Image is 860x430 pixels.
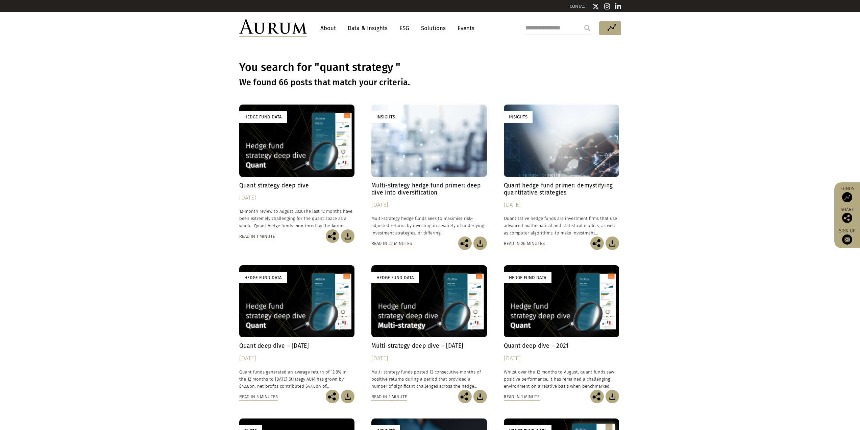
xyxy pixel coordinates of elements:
[371,240,412,247] div: Read in 22 minutes
[239,233,275,240] div: Read in 1 minute
[504,342,619,349] h4: Quant deep dive – 2021
[842,192,852,202] img: Access Funds
[371,182,487,196] h4: Multi-strategy hedge fund primer: deep dive into diversification
[317,22,339,35] a: About
[239,368,355,390] p: Quant funds generated an average return of 12.8% in the 12 months to [DATE] Strategy AUM has grow...
[838,207,857,223] div: Share
[371,111,400,122] div: Insights
[838,228,857,245] a: Sign up
[371,354,487,363] div: [DATE]
[504,393,540,401] div: Read in 1 minute
[326,390,339,403] img: Share this post
[418,22,449,35] a: Solutions
[371,265,487,390] a: Hedge Fund Data Multi-strategy deep dive – [DATE] [DATE] Multi-strategy funds posted 12 consecuti...
[504,105,619,236] a: Insights Quant hedge fund primer: demystifying quantitative strategies [DATE] Quantitative hedge ...
[458,390,472,403] img: Share this post
[371,200,487,210] div: [DATE]
[371,215,487,236] p: Multi-strategy hedge funds seek to maximise risk-adjusted returns by investing in a variety of un...
[570,4,587,9] a: CONTACT
[458,236,472,250] img: Share this post
[504,265,619,390] a: Hedge Fund Data Quant deep dive – 2021 [DATE] Whilst over the 12 months to August, quant funds sa...
[473,390,487,403] img: Download Article
[581,21,594,35] input: Submit
[473,236,487,250] img: Download Article
[592,3,599,10] img: Twitter icon
[838,186,857,202] a: Funds
[842,234,852,245] img: Sign up to our newsletter
[239,105,355,229] a: Hedge Fund Data Quant strategy deep dive [DATE] 12-month review to August 2020The last 12 months ...
[326,229,339,243] img: Share this post
[590,236,604,250] img: Share this post
[341,390,354,403] img: Download Article
[504,240,545,247] div: Read in 26 minutes
[604,3,610,10] img: Instagram icon
[371,342,487,349] h4: Multi-strategy deep dive – [DATE]
[371,393,407,401] div: Read in 1 minute
[239,354,355,363] div: [DATE]
[371,368,487,390] p: Multi-strategy funds posted 12 consecutive months of positive returns during a period that provid...
[239,208,355,229] p: 12-month review to August 2020The last 12 months have been extremely challenging for the quant sp...
[504,200,619,210] div: [DATE]
[239,265,355,390] a: Hedge Fund Data Quant deep dive – [DATE] [DATE] Quant funds generated an average return of 12.8% ...
[606,390,619,403] img: Download Article
[239,19,307,37] img: Aurum
[615,3,621,10] img: Linkedin icon
[344,22,391,35] a: Data & Insights
[239,182,355,189] h4: Quant strategy deep dive
[239,111,287,122] div: Hedge Fund Data
[239,77,621,88] h3: We found 66 posts that match your criteria.
[504,272,551,283] div: Hedge Fund Data
[504,354,619,363] div: [DATE]
[396,22,413,35] a: ESG
[504,215,619,236] p: Quantitative hedge funds are investment firms that use advanced mathematical and statistical mode...
[504,368,619,390] p: Whilst over the 12 months to August, quant funds saw positive performance, it has remained a chal...
[504,111,533,122] div: Insights
[341,229,354,243] img: Download Article
[842,213,852,223] img: Share this post
[239,342,355,349] h4: Quant deep dive – [DATE]
[590,390,604,403] img: Share this post
[239,272,287,283] div: Hedge Fund Data
[454,22,474,35] a: Events
[239,61,621,74] h1: You search for "quant strategy "
[371,272,419,283] div: Hedge Fund Data
[606,236,619,250] img: Download Article
[239,393,278,401] div: Read in 5 minutes
[239,193,355,203] div: [DATE]
[504,182,619,196] h4: Quant hedge fund primer: demystifying quantitative strategies
[371,105,487,236] a: Insights Multi-strategy hedge fund primer: deep dive into diversification [DATE] Multi-strategy h...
